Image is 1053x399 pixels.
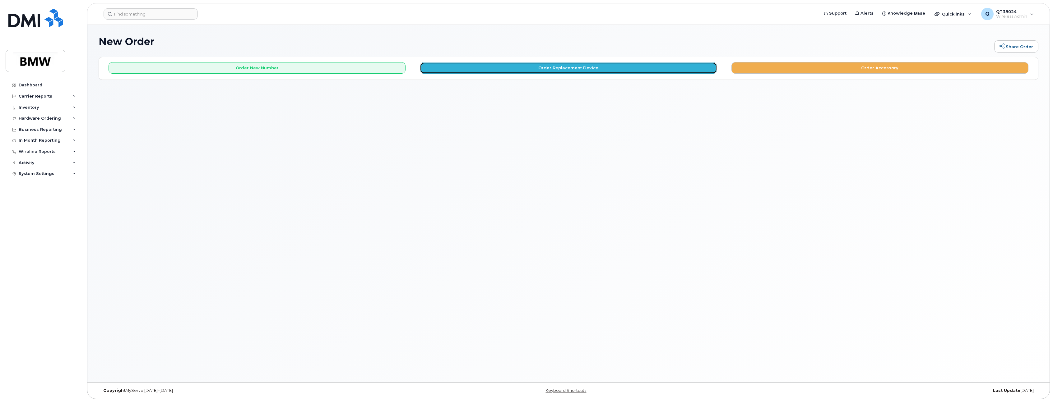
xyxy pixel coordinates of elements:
[103,388,126,393] strong: Copyright
[731,62,1028,74] button: Order Accessory
[994,40,1038,53] a: Share Order
[545,388,586,393] a: Keyboard Shortcuts
[99,36,991,47] h1: New Order
[420,62,717,74] button: Order Replacement Device
[109,62,406,74] button: Order New Number
[1026,372,1048,394] iframe: Messenger Launcher
[99,388,412,393] div: MyServe [DATE]–[DATE]
[725,388,1038,393] div: [DATE]
[993,388,1020,393] strong: Last Update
